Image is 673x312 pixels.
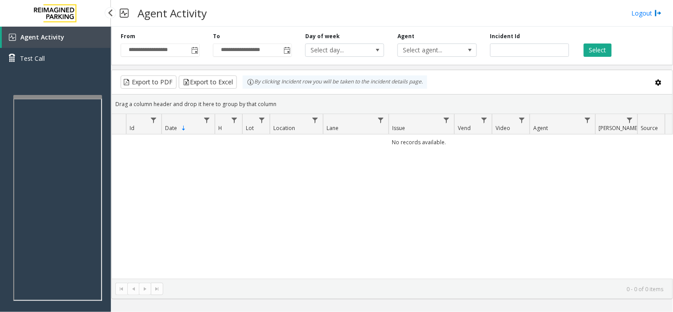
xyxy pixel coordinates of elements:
span: Toggle popup [189,44,199,56]
a: Vend Filter Menu [478,114,490,126]
h3: Agent Activity [133,2,211,24]
button: Export to PDF [121,75,177,89]
span: Source [641,124,658,132]
span: Vend [458,124,471,132]
a: Issue Filter Menu [441,114,453,126]
img: pageIcon [120,2,129,24]
label: Day of week [305,32,340,40]
div: By clicking Incident row you will be taken to the incident details page. [243,75,427,89]
a: Agent Activity [2,27,111,48]
label: From [121,32,135,40]
a: Lot Filter Menu [256,114,268,126]
button: Select [584,43,612,57]
a: Lane Filter Menu [375,114,387,126]
span: Agent Activity [20,33,64,41]
span: Agent [533,124,548,132]
span: Test Call [20,54,45,63]
span: Location [273,124,295,132]
button: Export to Excel [179,75,237,89]
a: Video Filter Menu [516,114,528,126]
a: Logout [632,8,662,18]
a: Date Filter Menu [201,114,213,126]
span: Select day... [306,44,368,56]
a: Id Filter Menu [148,114,160,126]
div: Drag a column header and drop it here to group by that column [112,96,673,112]
label: Incident Id [490,32,520,40]
span: Issue [392,124,405,132]
span: H [218,124,222,132]
span: Video [496,124,510,132]
span: Date [165,124,177,132]
kendo-pager-info: 0 - 0 of 0 items [169,285,664,293]
img: 'icon' [9,34,16,41]
a: Location Filter Menu [309,114,321,126]
label: Agent [398,32,414,40]
img: infoIcon.svg [247,79,254,86]
span: [PERSON_NAME] [599,124,639,132]
span: Sortable [180,125,187,132]
span: Lane [327,124,338,132]
span: Toggle popup [282,44,291,56]
a: H Filter Menu [228,114,240,126]
label: To [213,32,220,40]
a: Agent Filter Menu [582,114,594,126]
span: Lot [246,124,254,132]
div: Data table [112,114,673,279]
span: Select agent... [398,44,460,56]
img: logout [655,8,662,18]
a: Parker Filter Menu [624,114,636,126]
span: Id [130,124,134,132]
